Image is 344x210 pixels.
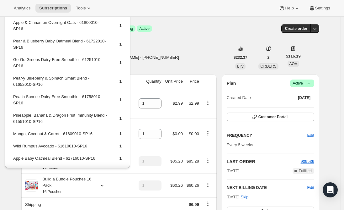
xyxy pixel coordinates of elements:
h2: FREQUENCY [227,132,307,139]
span: $0.00 [189,131,199,136]
button: Product actions [203,181,213,188]
button: Tools [72,4,96,13]
button: $232.37 [230,53,251,62]
h2: LAST ORDER [227,158,301,165]
h2: Plan [227,80,236,86]
th: Price [185,75,201,88]
span: 1 [119,156,122,161]
td: Pear-y Blueberry & Spinach Smart Blend - 61652010-SP16 [13,75,109,93]
button: Edit [304,130,318,141]
td: Mango, Coconut & Carrot - 61609010-SP16 [13,130,109,142]
span: 1 [119,97,122,102]
span: LTV [237,64,244,69]
span: $60.26 [170,183,183,188]
span: Edit [307,132,314,139]
span: $85.28 [170,159,183,163]
td: Pineapple, Banana & Dragon Fruit Immunity Blend - 61551010-SP16 [13,112,109,130]
span: 1 [119,42,122,47]
button: Shipping actions [203,200,213,207]
th: Unit Price [163,75,185,88]
h2: NEXT BILLING DATE [227,185,307,191]
span: Skip [241,194,248,200]
small: 16 Pouches [42,190,62,194]
span: $116.19 [286,53,301,59]
span: [DATE] · [227,195,249,199]
span: ORDERS [260,64,276,69]
button: Create order [281,24,311,33]
td: Pear & Blueberry Baby Oatmeal Blend - 61722010-SP16 [13,38,109,56]
span: Active [139,26,150,31]
span: AOV [289,62,297,66]
button: Skip [237,192,252,202]
button: Subscriptions [35,4,71,13]
button: 2 [264,53,273,62]
span: Subscriptions [39,6,67,11]
div: Build a Bundle Pouches 16 Pack [38,176,94,195]
span: $6.99 [189,202,199,207]
button: [DATE] [294,93,314,102]
button: Customer Portal [227,113,314,121]
span: 2 [267,55,270,60]
button: Analytics [10,4,34,13]
div: Open Intercom Messenger [323,182,338,197]
span: $232.37 [234,55,247,60]
span: [DATE] [298,95,310,100]
span: 1 [119,79,122,84]
button: Product actions [203,130,213,137]
span: Customer Portal [258,114,288,119]
td: Go-Go Greens Dairy-Free Smoothie - 61251010-SP16 [13,56,109,74]
span: 1 [119,116,122,121]
span: $0.00 [172,131,183,136]
span: 1 [119,23,122,28]
th: Quantity [137,75,163,88]
td: Farmer [PERSON_NAME]'s Pumpkin Apple Pie - 61719010-SP16 [13,167,109,185]
span: 1 [119,131,122,136]
span: | [304,81,305,86]
td: Apple Baby Oatmeal Blend - 61716010-SP16 [13,155,109,167]
span: Help [285,6,294,11]
span: Every 5 weeks [227,142,253,147]
td: Peach Sunrise Dairy-Free Smoothie - 61758010-SP16 [13,93,109,111]
button: 909536 [301,158,314,165]
span: $60.26 [187,183,199,188]
span: Create order [285,26,307,31]
td: Apple & Cinnamon Overnight Oats - 61800010-SP16 [13,19,109,37]
button: Product actions [203,99,213,106]
span: Created Date [227,95,251,101]
button: Product actions [203,157,213,164]
td: Wild Rumpus Avocado - 61610010-SP16 [13,143,109,154]
span: Fulfilled [299,169,312,174]
span: Settings [315,6,330,11]
span: $2.99 [189,101,199,106]
span: 1 [119,60,122,65]
span: 1 [119,144,122,148]
button: Settings [305,4,334,13]
span: Analytics [14,6,30,11]
span: $2.99 [172,101,183,106]
span: Tools [76,6,86,11]
span: [DATE] [227,168,240,174]
span: $85.28 [187,159,199,163]
button: Help [275,4,304,13]
button: Edit [307,185,314,191]
span: Active [293,80,312,86]
a: 909536 [301,159,314,164]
